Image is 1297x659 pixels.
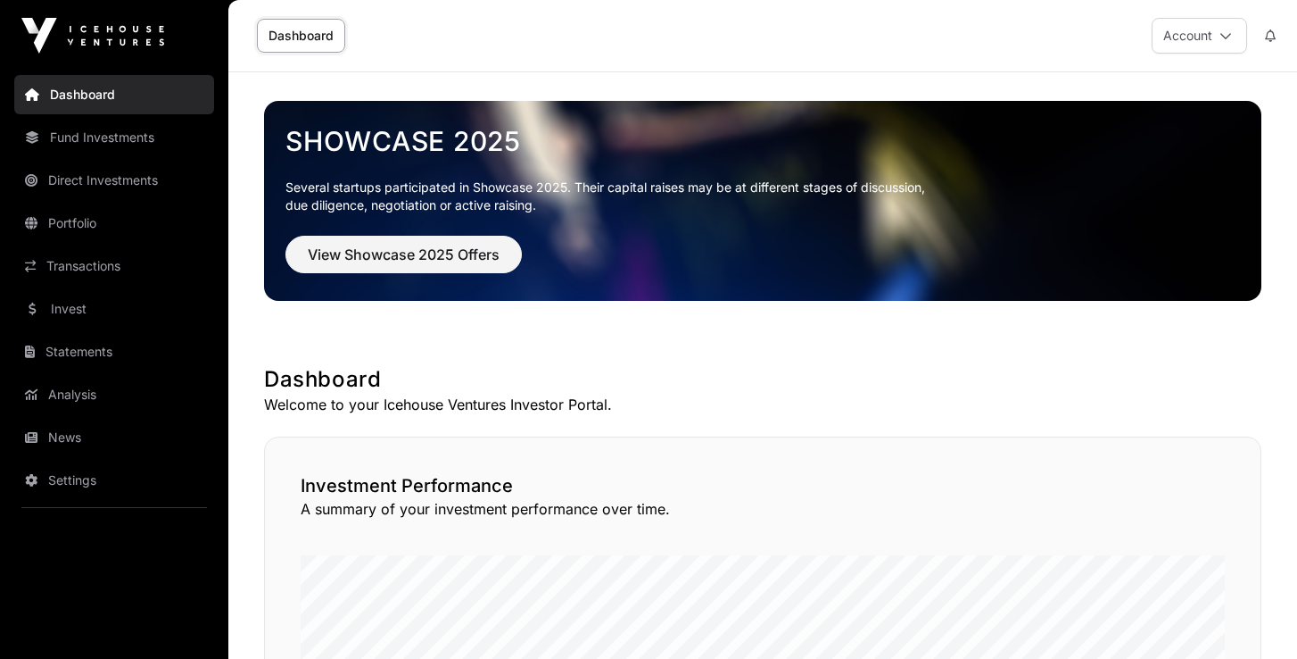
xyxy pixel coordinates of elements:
[264,394,1261,415] p: Welcome to your Icehouse Ventures Investor Portal.
[285,179,1240,214] p: Several startups participated in Showcase 2025. Their capital raises may be at different stages o...
[301,498,1225,520] p: A summary of your investment performance over time.
[264,101,1261,301] img: Showcase 2025
[285,125,1240,157] a: Showcase 2025
[1152,18,1247,54] button: Account
[14,161,214,200] a: Direct Investments
[264,365,1261,394] h1: Dashboard
[14,332,214,371] a: Statements
[1208,573,1297,659] iframe: Chat Widget
[14,289,214,329] a: Invest
[14,75,214,114] a: Dashboard
[21,18,164,54] img: Icehouse Ventures Logo
[14,461,214,500] a: Settings
[308,244,500,265] span: View Showcase 2025 Offers
[301,473,1225,498] h2: Investment Performance
[14,204,214,243] a: Portfolio
[14,246,214,286] a: Transactions
[257,19,345,53] a: Dashboard
[285,236,522,273] button: View Showcase 2025 Offers
[14,418,214,457] a: News
[14,375,214,414] a: Analysis
[14,118,214,157] a: Fund Investments
[285,254,522,271] a: View Showcase 2025 Offers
